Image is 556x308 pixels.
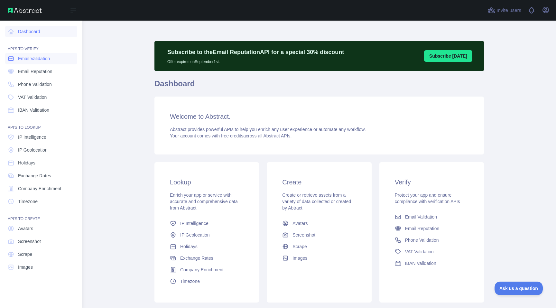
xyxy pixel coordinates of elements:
[180,232,210,238] span: IP Geolocation
[170,178,244,187] h3: Lookup
[486,5,523,15] button: Invite users
[5,209,77,221] div: API'S TO CREATE
[167,275,246,287] a: Timezone
[18,55,50,62] span: Email Validation
[5,26,77,37] a: Dashboard
[496,7,521,14] span: Invite users
[5,223,77,234] a: Avatars
[170,112,468,121] h3: Welcome to Abstract.
[167,241,246,252] a: Holidays
[5,91,77,103] a: VAT Validation
[18,185,61,192] span: Company Enrichment
[5,170,77,182] a: Exchange Rates
[392,246,471,257] a: VAT Validation
[405,260,436,266] span: IBAN Validation
[5,104,77,116] a: IBAN Validation
[18,68,52,75] span: Email Reputation
[180,255,213,261] span: Exchange Rates
[8,8,42,13] img: Abstract API
[282,192,351,210] span: Create or retrieve assets from a variety of data collected or created by Abtract
[180,278,200,285] span: Timezone
[18,238,41,245] span: Screenshot
[280,218,358,229] a: Avatars
[167,218,246,229] a: IP Intelligence
[167,48,344,57] p: Subscribe to the Email Reputation API for a special 30 % discount
[18,264,33,270] span: Images
[424,50,472,62] button: Subscribe [DATE]
[167,252,246,264] a: Exchange Rates
[5,144,77,156] a: IP Geolocation
[5,196,77,207] a: Timezone
[167,57,344,64] p: Offer expires on September 1st.
[18,173,51,179] span: Exchange Rates
[5,131,77,143] a: IP Intelligence
[18,94,47,100] span: VAT Validation
[5,39,77,51] div: API'S TO VERIFY
[18,225,33,232] span: Avatars
[170,133,292,138] span: Your account comes with across all Abstract APIs.
[292,232,315,238] span: Screenshot
[392,234,471,246] a: Phone Validation
[180,220,208,227] span: IP Intelligence
[18,160,35,166] span: Holidays
[5,157,77,169] a: Holidays
[392,211,471,223] a: Email Validation
[180,243,198,250] span: Holidays
[280,252,358,264] a: Images
[282,178,356,187] h3: Create
[5,79,77,90] a: Phone Validation
[18,81,52,88] span: Phone Validation
[392,257,471,269] a: IBAN Validation
[18,251,32,257] span: Scrape
[392,223,471,234] a: Email Reputation
[170,127,366,132] span: Abstract provides powerful APIs to help you enrich any user experience or automate any workflow.
[5,183,77,194] a: Company Enrichment
[180,266,224,273] span: Company Enrichment
[5,66,77,77] a: Email Reputation
[170,192,238,210] span: Enrich your app or service with accurate and comprehensive data from Abstract
[395,192,460,204] span: Protect your app and ensure compliance with verification APIs
[167,229,246,241] a: IP Geolocation
[292,220,308,227] span: Avatars
[167,264,246,275] a: Company Enrichment
[395,178,468,187] h3: Verify
[280,229,358,241] a: Screenshot
[405,248,434,255] span: VAT Validation
[5,53,77,64] a: Email Validation
[5,248,77,260] a: Scrape
[292,243,307,250] span: Scrape
[18,134,46,140] span: IP Intelligence
[405,237,439,243] span: Phone Validation
[18,107,49,113] span: IBAN Validation
[5,117,77,130] div: API'S TO LOOKUP
[5,236,77,247] a: Screenshot
[405,225,440,232] span: Email Reputation
[5,261,77,273] a: Images
[405,214,437,220] span: Email Validation
[292,255,307,261] span: Images
[221,133,243,138] span: free credits
[18,198,38,205] span: Timezone
[154,79,484,94] h1: Dashboard
[495,282,543,295] iframe: Toggle Customer Support
[18,147,48,153] span: IP Geolocation
[280,241,358,252] a: Scrape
